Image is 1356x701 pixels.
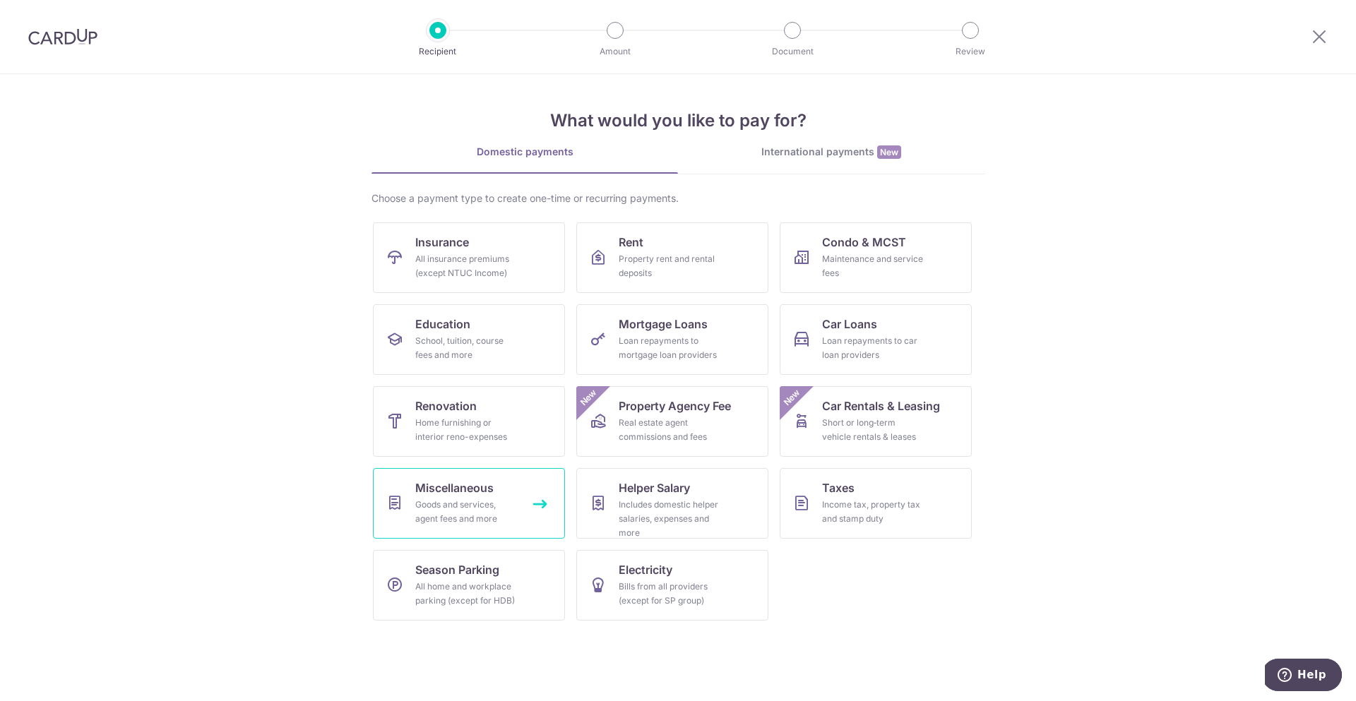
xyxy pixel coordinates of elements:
[415,316,470,332] span: Education
[877,145,901,159] span: New
[619,234,643,251] span: Rent
[577,386,600,409] span: New
[918,44,1023,59] p: Review
[619,397,731,414] span: Property Agency Fee
[619,580,720,608] div: Bills from all providers (except for SP group)
[780,222,972,293] a: Condo & MCSTMaintenance and service fees
[822,498,924,526] div: Income tax, property tax and stamp duty
[619,316,708,332] span: Mortgage Loans
[373,550,565,621] a: Season ParkingAll home and workplace parking (except for HDB)
[576,468,768,539] a: Helper SalaryIncludes domestic helper salaries, expenses and more
[576,386,768,457] a: Property Agency FeeReal estate agent commissions and feesNew
[373,222,565,293] a: InsuranceAll insurance premiums (except NTUC Income)
[32,10,61,23] span: Help
[822,234,906,251] span: Condo & MCST
[740,44,845,59] p: Document
[373,468,565,539] a: MiscellaneousGoods and services, agent fees and more
[780,304,972,375] a: Car LoansLoan repayments to car loan providers
[415,561,499,578] span: Season Parking
[415,498,517,526] div: Goods and services, agent fees and more
[415,580,517,608] div: All home and workplace parking (except for HDB)
[822,334,924,362] div: Loan repayments to car loan providers
[371,145,678,159] div: Domestic payments
[415,334,517,362] div: School, tuition, course fees and more
[619,561,672,578] span: Electricity
[822,479,855,496] span: Taxes
[780,386,804,409] span: New
[415,416,517,444] div: Home furnishing or interior reno-expenses
[415,397,477,414] span: Renovation
[780,386,972,457] a: Car Rentals & LeasingShort or long‑term vehicle rentals & leasesNew
[386,44,490,59] p: Recipient
[373,304,565,375] a: EducationSchool, tuition, course fees and more
[576,304,768,375] a: Mortgage LoansLoan repayments to mortgage loan providers
[619,498,720,540] div: Includes domestic helper salaries, expenses and more
[1265,659,1342,694] iframe: Opens a widget where you can find more information
[822,316,877,332] span: Car Loans
[415,234,469,251] span: Insurance
[619,416,720,444] div: Real estate agent commissions and fees
[576,222,768,293] a: RentProperty rent and rental deposits
[822,252,924,280] div: Maintenance and service fees
[822,397,940,414] span: Car Rentals & Leasing
[371,108,985,133] h4: What would you like to pay for?
[576,550,768,621] a: ElectricityBills from all providers (except for SP group)
[415,252,517,280] div: All insurance premiums (except NTUC Income)
[415,479,494,496] span: Miscellaneous
[619,334,720,362] div: Loan repayments to mortgage loan providers
[619,479,690,496] span: Helper Salary
[28,28,97,45] img: CardUp
[563,44,667,59] p: Amount
[373,386,565,457] a: RenovationHome furnishing or interior reno-expenses
[780,468,972,539] a: TaxesIncome tax, property tax and stamp duty
[619,252,720,280] div: Property rent and rental deposits
[678,145,985,160] div: International payments
[822,416,924,444] div: Short or long‑term vehicle rentals & leases
[371,191,985,205] div: Choose a payment type to create one-time or recurring payments.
